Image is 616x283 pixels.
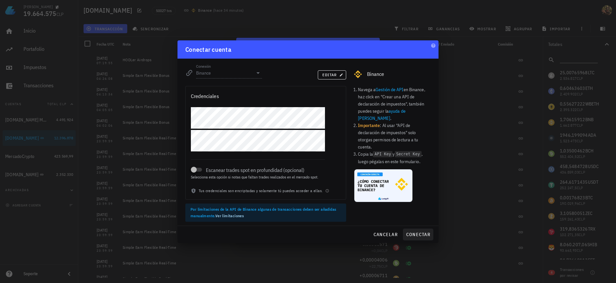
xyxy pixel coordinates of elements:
li: Copia la y , luego pégalas en este formulario. [358,150,431,165]
div: Selecciona esta opción si notas que faltan trades realizados en el mercado spot. [191,175,325,179]
label: Escanear trades spot en profundidad (opcional) [206,167,325,173]
code: API Key [373,151,393,157]
li: : Al usar "API de declaración de impuestos" solo otorgas permisos de lectura a tu cuenta. [358,122,431,150]
a: ayuda de [PERSON_NAME] [358,108,405,121]
div: Binance [367,71,431,77]
a: Ver limitaciones [215,213,244,218]
div: Por limitaciones de la API de Binance algunas de transacciones deben ser añadidas manualmente. [191,206,341,219]
div: Credenciales [191,92,219,101]
button: conectar [403,229,433,240]
span: conectar [406,232,430,237]
div: Conectar cuenta [185,44,231,55]
span: editar [322,72,342,77]
code: Secret Key [395,151,422,157]
span: cancelar [373,232,398,237]
label: Conexión [196,64,211,69]
button: cancelar [371,229,400,240]
div: Tus credenciales son encriptadas y solamente tú puedes acceder a ellas. [186,188,346,199]
a: Gestión de API [376,87,403,92]
li: Navega a en Binance, haz click en "Crear una API de declaración de impuestos", también puedes seg... [358,86,431,122]
b: Importante [358,122,380,128]
button: editar [318,70,346,79]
